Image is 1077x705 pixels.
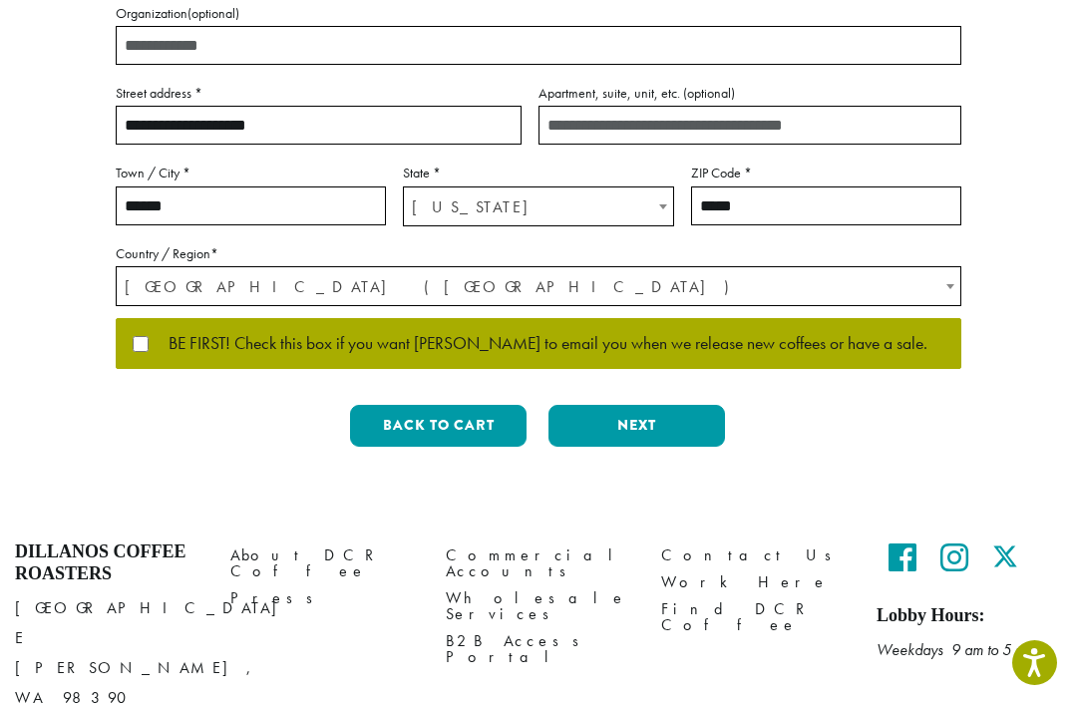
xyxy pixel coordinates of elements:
[116,1,961,26] label: Organization
[403,186,673,226] span: State
[877,605,1062,627] h5: Lobby Hours:
[661,569,847,596] a: Work Here
[446,628,631,671] a: B2B Access Portal
[538,81,961,106] label: Apartment, suite, unit, etc.
[133,336,149,352] input: BE FIRST! Check this box if you want [PERSON_NAME] to email you when we release new coffees or ha...
[403,161,673,185] label: State
[661,541,847,568] a: Contact Us
[446,541,631,584] a: Commercial Accounts
[187,4,239,22] span: (optional)
[683,84,735,102] span: (optional)
[230,541,416,584] a: About DCR Coffee
[116,81,522,106] label: Street address
[15,541,200,584] h4: Dillanos Coffee Roasters
[691,161,961,185] label: ZIP Code
[404,187,672,226] span: Idaho
[548,405,725,447] button: Next
[230,585,416,612] a: Press
[149,335,927,353] span: BE FIRST! Check this box if you want [PERSON_NAME] to email you when we release new coffees or ha...
[350,405,527,447] button: Back to cart
[116,161,386,185] label: Town / City
[446,585,631,628] a: Wholesale Services
[116,266,961,306] span: Country / Region
[877,639,1034,660] em: Weekdays 9 am to 5 pm
[117,267,960,306] span: United States (US)
[661,596,847,639] a: Find DCR Coffee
